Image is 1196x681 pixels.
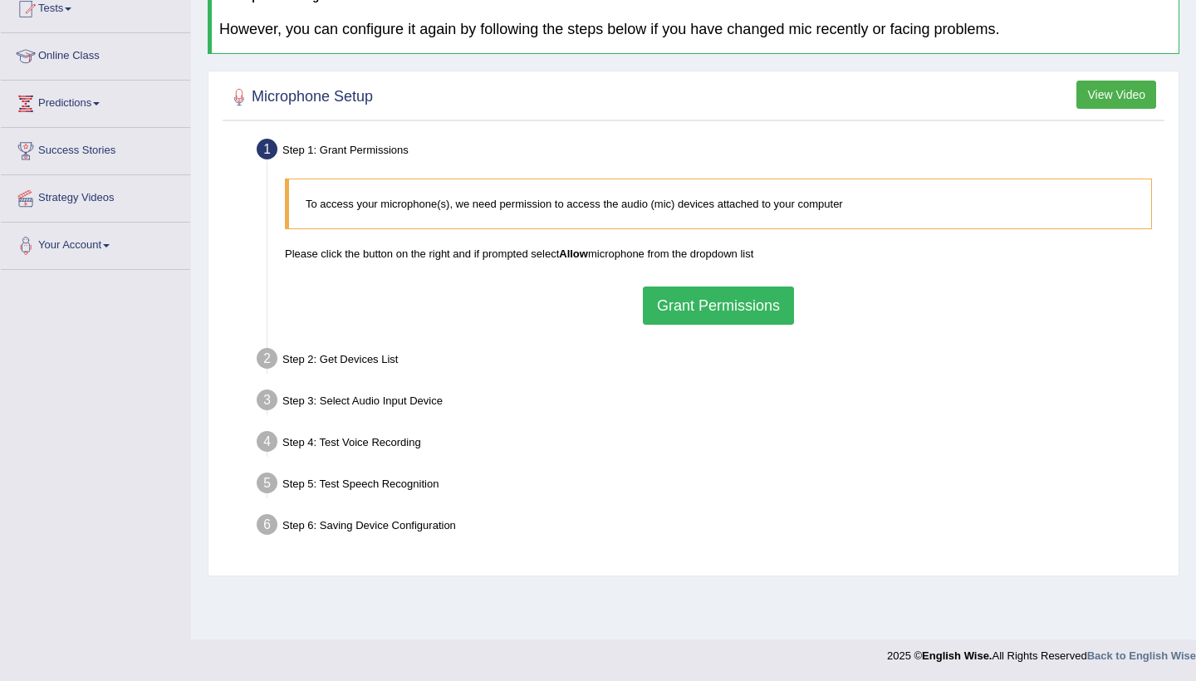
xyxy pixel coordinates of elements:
button: Grant Permissions [643,287,794,325]
div: 2025 © All Rights Reserved [887,639,1196,664]
div: Step 6: Saving Device Configuration [249,509,1171,546]
button: View Video [1076,81,1156,109]
h2: Microphone Setup [227,85,373,110]
p: Please click the button on the right and if prompted select microphone from the dropdown list [285,246,1152,262]
div: Step 3: Select Audio Input Device [249,385,1171,421]
b: Allow [559,247,588,260]
a: Back to English Wise [1087,649,1196,662]
p: To access your microphone(s), we need permission to access the audio (mic) devices attached to yo... [306,196,1135,212]
a: Your Account [1,223,190,264]
div: Step 4: Test Voice Recording [249,426,1171,463]
a: Strategy Videos [1,175,190,217]
div: Step 5: Test Speech Recognition [249,468,1171,504]
div: Step 1: Grant Permissions [249,134,1171,170]
a: Online Class [1,33,190,75]
div: Step 2: Get Devices List [249,343,1171,380]
a: Success Stories [1,128,190,169]
h4: However, you can configure it again by following the steps below if you have changed mic recently... [219,22,1171,38]
a: Predictions [1,81,190,122]
strong: English Wise. [922,649,992,662]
